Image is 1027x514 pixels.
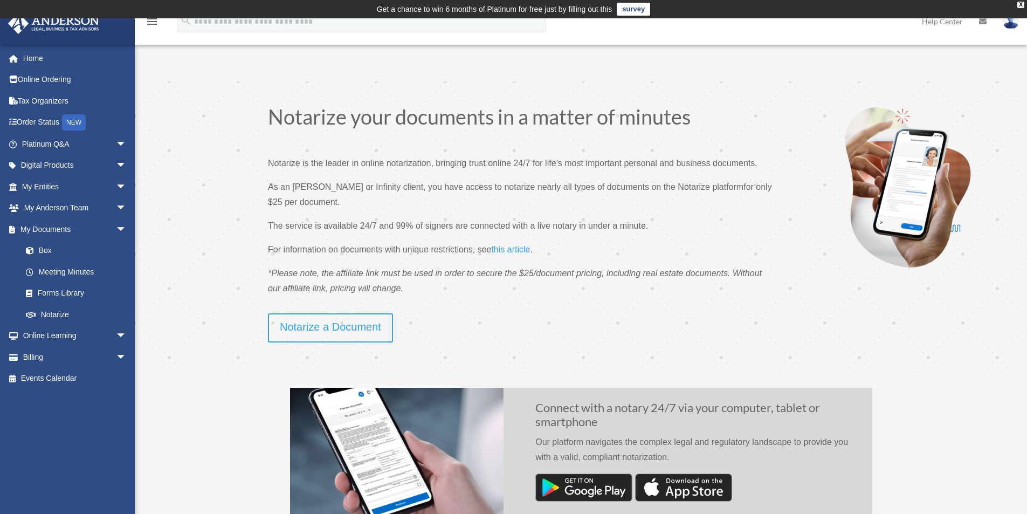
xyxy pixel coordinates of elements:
a: My Entitiesarrow_drop_down [8,176,143,197]
span: arrow_drop_down [116,346,137,368]
a: Billingarrow_drop_down [8,346,143,368]
a: Meeting Minutes [15,261,143,283]
a: Home [8,47,143,69]
a: Notarize a Document [268,313,393,342]
i: search [180,15,192,26]
a: Notarize [15,304,137,325]
span: arrow_drop_down [116,176,137,198]
a: Digital Productsarrow_drop_down [8,155,143,176]
a: menu [146,19,158,28]
span: arrow_drop_down [116,218,137,241]
img: User Pic [1003,13,1019,29]
span: . [530,245,532,254]
span: arrow_drop_down [116,325,137,347]
span: As an [PERSON_NAME] or Infinity client, you have access to notarize nearly all types of documents... [268,182,743,191]
h1: Notarize your documents in a matter of minutes [268,106,776,132]
span: Notarize is the leader in online notarization, bringing trust online 24/7 for life’s most importa... [268,159,757,168]
span: this article [491,245,530,254]
span: The service is available 24/7 and 99% of signers are connected with a live notary in under a minute. [268,221,648,230]
a: Box [15,240,143,262]
span: arrow_drop_down [116,155,137,177]
a: Forms Library [15,283,143,304]
div: close [1017,2,1024,8]
span: for only $25 per document. [268,182,772,207]
div: NEW [62,114,86,131]
span: arrow_drop_down [116,197,137,220]
a: Online Learningarrow_drop_down [8,325,143,347]
span: *Please note, the affiliate link must be used in order to secure the $25/document pricing, includ... [268,269,762,293]
img: Anderson Advisors Platinum Portal [5,13,102,34]
a: Tax Organizers [8,90,143,112]
span: For information on documents with unique restrictions, see [268,245,491,254]
a: this article [491,245,530,259]
a: My Anderson Teamarrow_drop_down [8,197,143,219]
img: Notarize-hero [841,106,975,268]
span: arrow_drop_down [116,133,137,155]
i: menu [146,15,158,28]
a: Online Ordering [8,69,143,91]
div: Get a chance to win 6 months of Platinum for free just by filling out this [377,3,612,16]
p: Our platform navigates the complex legal and regulatory landscape to provide you with a valid, co... [535,435,856,474]
h2: Connect with a notary 24/7 via your computer, tablet or smartphone [535,401,856,435]
a: survey [617,3,650,16]
a: Platinum Q&Aarrow_drop_down [8,133,143,155]
a: Order StatusNEW [8,112,143,134]
a: Events Calendar [8,368,143,389]
a: My Documentsarrow_drop_down [8,218,143,240]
